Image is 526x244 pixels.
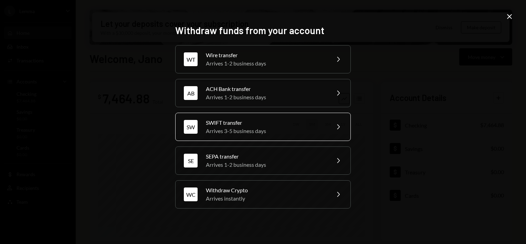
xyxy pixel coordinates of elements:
div: Arrives 1-2 business days [206,161,326,169]
button: WTWire transferArrives 1-2 business days [175,45,351,73]
div: ACH Bank transfer [206,85,326,93]
div: Arrives 1-2 business days [206,59,326,68]
div: Withdraw Crypto [206,186,326,194]
button: SWSWIFT transferArrives 3-5 business days [175,113,351,141]
button: WCWithdraw CryptoArrives instantly [175,180,351,209]
div: Arrives instantly [206,194,326,203]
div: WT [184,52,198,66]
div: SEPA transfer [206,152,326,161]
button: SESEPA transferArrives 1-2 business days [175,146,351,175]
div: SE [184,154,198,167]
div: SW [184,120,198,134]
div: SWIFT transfer [206,119,326,127]
div: AB [184,86,198,100]
button: ABACH Bank transferArrives 1-2 business days [175,79,351,107]
div: Wire transfer [206,51,326,59]
div: WC [184,187,198,201]
div: Arrives 1-2 business days [206,93,326,101]
div: Arrives 3-5 business days [206,127,326,135]
h2: Withdraw funds from your account [175,24,351,37]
